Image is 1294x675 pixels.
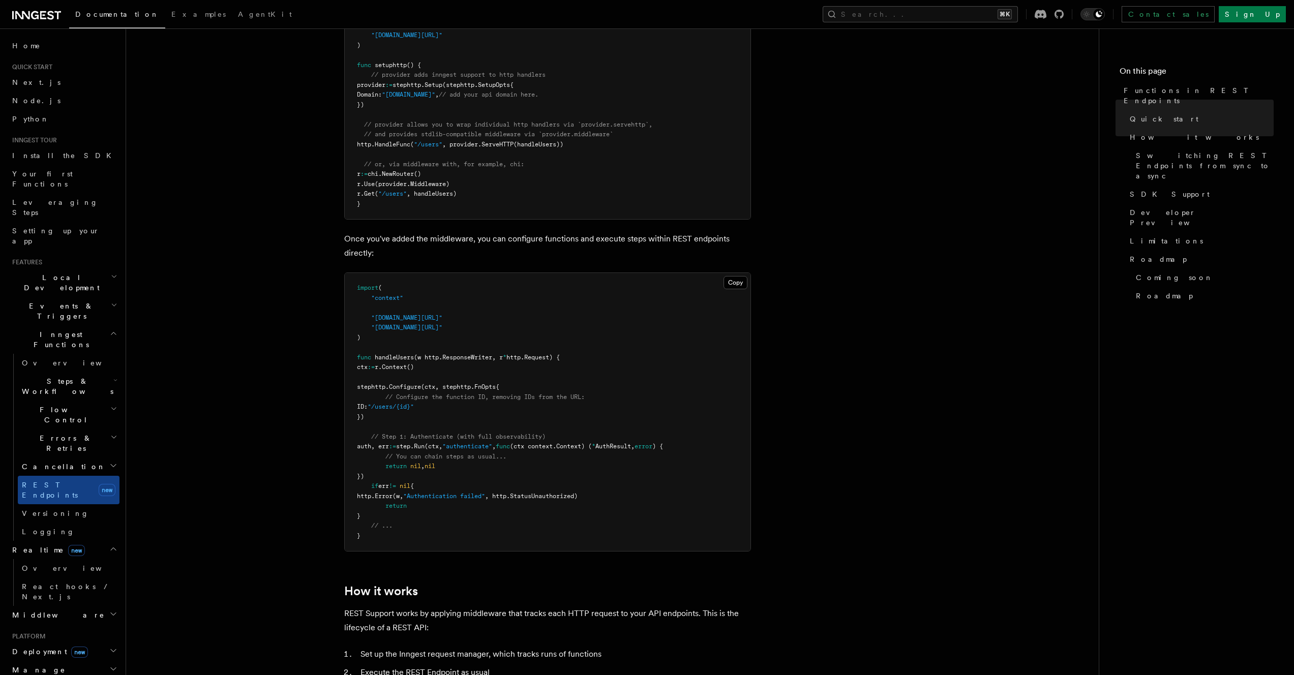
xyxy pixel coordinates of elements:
span: } [357,200,360,207]
span: Run [414,443,425,450]
span: error [635,443,652,450]
button: Middleware [8,606,119,624]
span: r. [357,180,364,188]
span: Functions in REST Endpoints [1124,85,1274,106]
span: Errors & Retries [18,433,110,453]
span: , provider. [442,141,482,148]
span: Middleware [8,610,105,620]
span: "Authentication failed" [403,493,485,500]
span: new [68,545,85,556]
span: // provider allows you to wrap individual http handlers via `provider.servehttp`, [364,121,652,128]
span: new [99,484,115,496]
a: How it works [1126,128,1274,146]
span: (ctx, [425,443,442,450]
span: , [492,443,496,450]
button: Errors & Retries [18,429,119,457]
span: // Step 1: Authenticate (with full observability) [371,433,546,440]
span: Domain: [357,91,382,98]
span: ID: [357,403,368,410]
span: (handleUsers)) [514,141,563,148]
span: Developer Preview [1130,207,1274,228]
span: SDK Support [1130,189,1210,199]
span: AgentKit [238,10,292,18]
span: () [407,363,414,371]
span: import [357,284,378,291]
span: (ctx, stephttp.FnOpts{ [421,383,499,390]
span: stephttp. [393,81,425,88]
span: Configure [389,383,421,390]
span: Inngest Functions [8,329,110,350]
div: Inngest Functions [8,354,119,541]
a: SDK Support [1126,185,1274,203]
span: err [378,482,389,489]
span: r. [357,190,364,197]
div: Realtimenew [8,559,119,606]
span: http.Request) { [506,354,560,361]
span: Limitations [1130,236,1203,246]
span: Node.js [12,97,61,105]
span: "/users" [378,190,407,197]
span: Leveraging Steps [12,198,98,217]
a: Quick start [1126,110,1274,128]
span: Events & Triggers [8,301,111,321]
a: Node.js [8,91,119,110]
span: // ... [371,522,393,529]
li: Set up the Inngest request manager, which tracks runs of functions [357,647,751,661]
span: r [357,170,360,177]
span: := [389,443,396,450]
span: Versioning [22,509,89,517]
span: ( [375,190,378,197]
span: ( [378,284,382,291]
span: // You can chain steps as usual... [385,453,506,460]
span: != [389,482,396,489]
a: Functions in REST Endpoints [1120,81,1274,110]
button: Local Development [8,268,119,297]
span: // provider adds inngest support to http handlers [371,71,546,78]
span: setuphttp [375,62,407,69]
span: ) [357,42,360,49]
span: React hooks / Next.js [22,582,112,601]
span: , handleUsers) [407,190,457,197]
span: (w http.ResponseWriter, r [414,354,503,361]
span: Context [382,363,407,371]
span: Setup [425,81,442,88]
span: stephttp. [357,383,389,390]
a: Coming soon [1132,268,1274,287]
a: Leveraging Steps [8,193,119,222]
span: Inngest tour [8,136,57,144]
span: , [421,463,425,470]
a: Your first Functions [8,165,119,193]
span: new [71,647,88,658]
span: := [385,81,393,88]
a: Logging [18,523,119,541]
span: Realtime [8,545,85,555]
span: Roadmap [1130,254,1187,264]
span: nil [425,463,435,470]
span: ctx [357,363,368,371]
span: REST Endpoints [22,481,78,499]
span: // Configure the function ID, removing IDs from the URL: [385,393,585,401]
button: Cancellation [18,457,119,476]
span: Quick start [1130,114,1198,124]
span: (w, [393,493,403,500]
span: Logging [22,528,75,536]
span: step. [396,443,414,450]
span: Next.js [12,78,61,86]
span: func [357,62,371,69]
p: Once you've added the middleware, you can configure functions and execute steps within REST endpo... [344,232,751,260]
span: Switching REST Endpoints from sync to async [1136,150,1274,181]
a: How it works [344,584,418,598]
span: nil [410,463,421,470]
span: Overview [22,359,127,367]
button: Inngest Functions [8,325,119,354]
a: Next.js [8,73,119,91]
button: Realtimenew [8,541,119,559]
span: handleUsers [375,354,414,361]
kbd: ⌘K [998,9,1012,19]
span: Error [375,493,393,500]
span: (provider.Middleware) [375,180,449,188]
a: Contact sales [1122,6,1215,22]
span: func [496,443,510,450]
span: Your first Functions [12,170,73,188]
span: AuthResult, [595,443,635,450]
